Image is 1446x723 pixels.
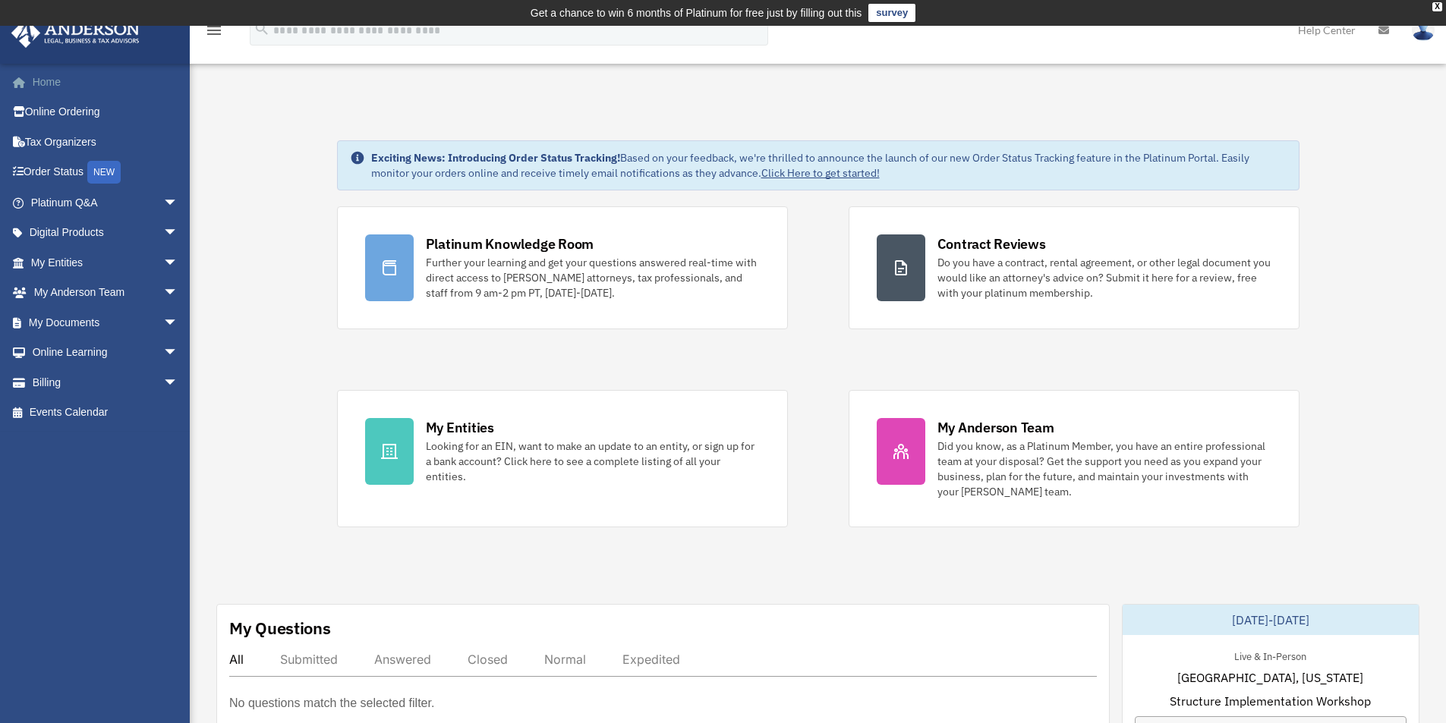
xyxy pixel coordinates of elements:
[1123,605,1419,635] div: [DATE]-[DATE]
[371,150,1287,181] div: Based on your feedback, we're thrilled to announce the launch of our new Order Status Tracking fe...
[280,652,338,667] div: Submitted
[11,67,201,97] a: Home
[11,307,201,338] a: My Documentsarrow_drop_down
[11,97,201,127] a: Online Ordering
[163,278,194,309] span: arrow_drop_down
[1432,2,1442,11] div: close
[163,367,194,398] span: arrow_drop_down
[868,4,915,22] a: survey
[337,390,788,527] a: My Entities Looking for an EIN, want to make an update to an entity, or sign up for a bank accoun...
[11,247,201,278] a: My Entitiesarrow_drop_down
[163,247,194,278] span: arrow_drop_down
[254,20,270,37] i: search
[1222,647,1318,663] div: Live & In-Person
[468,652,508,667] div: Closed
[622,652,680,667] div: Expedited
[229,617,331,640] div: My Questions
[426,439,760,484] div: Looking for an EIN, want to make an update to an entity, or sign up for a bank account? Click her...
[937,255,1271,300] div: Do you have a contract, rental agreement, or other legal document you would like an attorney's ad...
[426,234,594,253] div: Platinum Knowledge Room
[937,234,1046,253] div: Contract Reviews
[205,21,223,39] i: menu
[87,161,121,184] div: NEW
[849,390,1300,527] a: My Anderson Team Did you know, as a Platinum Member, you have an entire professional team at your...
[374,652,431,667] div: Answered
[531,4,862,22] div: Get a chance to win 6 months of Platinum for free just by filling out this
[544,652,586,667] div: Normal
[11,127,201,157] a: Tax Organizers
[1177,668,1363,687] span: [GEOGRAPHIC_DATA], [US_STATE]
[761,166,880,180] a: Click Here to get started!
[426,418,494,437] div: My Entities
[371,151,620,165] strong: Exciting News: Introducing Order Status Tracking!
[849,206,1300,329] a: Contract Reviews Do you have a contract, rental agreement, or other legal document you would like...
[163,187,194,218] span: arrow_drop_down
[426,255,760,300] div: Further your learning and get your questions answered real-time with direct access to [PERSON_NAM...
[163,307,194,338] span: arrow_drop_down
[11,187,201,218] a: Platinum Q&Aarrow_drop_down
[163,218,194,249] span: arrow_drop_down
[229,693,434,714] p: No questions match the selected filter.
[11,398,201,428] a: Events Calendar
[11,278,201,308] a: My Anderson Teamarrow_drop_down
[205,27,223,39] a: menu
[163,338,194,369] span: arrow_drop_down
[337,206,788,329] a: Platinum Knowledge Room Further your learning and get your questions answered real-time with dire...
[11,157,201,188] a: Order StatusNEW
[11,218,201,248] a: Digital Productsarrow_drop_down
[937,439,1271,499] div: Did you know, as a Platinum Member, you have an entire professional team at your disposal? Get th...
[229,652,244,667] div: All
[7,18,144,48] img: Anderson Advisors Platinum Portal
[1170,692,1371,710] span: Structure Implementation Workshop
[937,418,1054,437] div: My Anderson Team
[11,367,201,398] a: Billingarrow_drop_down
[1412,19,1435,41] img: User Pic
[11,338,201,368] a: Online Learningarrow_drop_down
